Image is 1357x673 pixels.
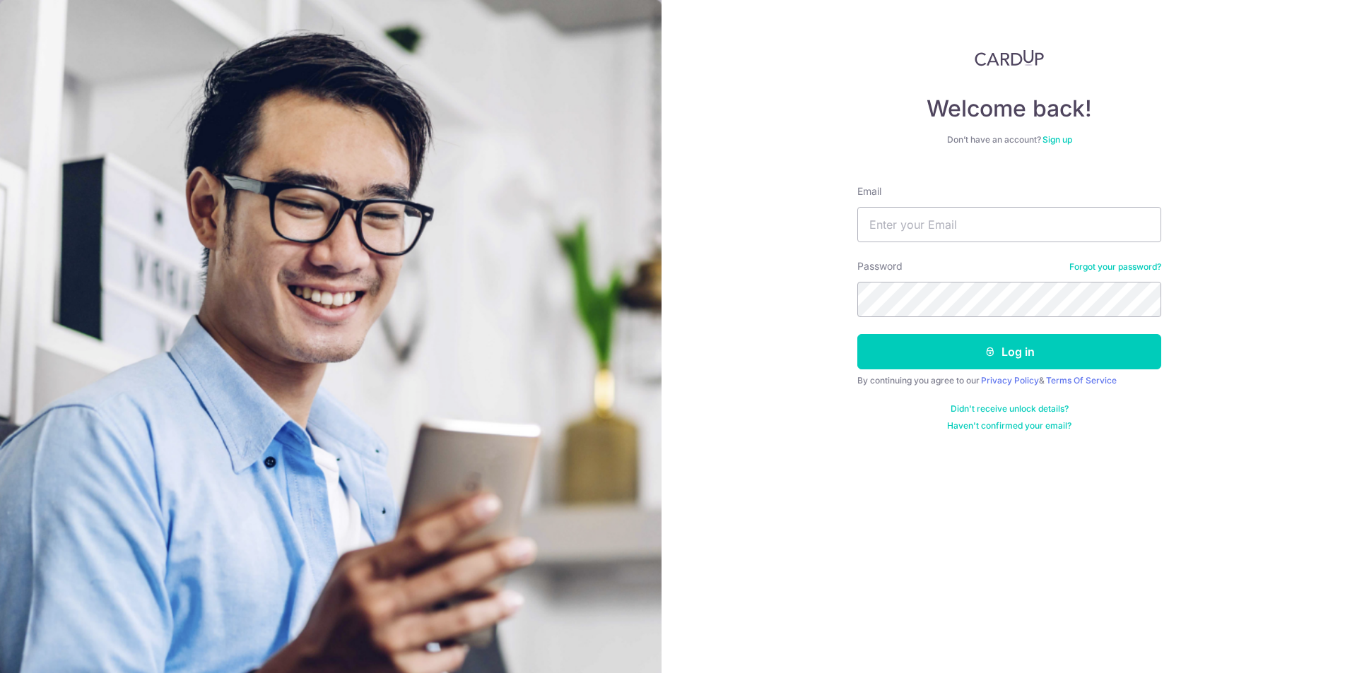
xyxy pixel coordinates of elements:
button: Log in [857,334,1161,369]
a: Sign up [1042,134,1072,145]
label: Email [857,184,881,198]
div: By continuing you agree to our & [857,375,1161,386]
a: Privacy Policy [981,375,1039,386]
h4: Welcome back! [857,95,1161,123]
label: Password [857,259,903,273]
div: Don’t have an account? [857,134,1161,145]
a: Haven't confirmed your email? [947,420,1071,431]
a: Didn't receive unlock details? [951,403,1069,415]
input: Enter your Email [857,207,1161,242]
a: Forgot your password? [1069,261,1161,273]
a: Terms Of Service [1046,375,1117,386]
img: CardUp Logo [975,49,1044,66]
